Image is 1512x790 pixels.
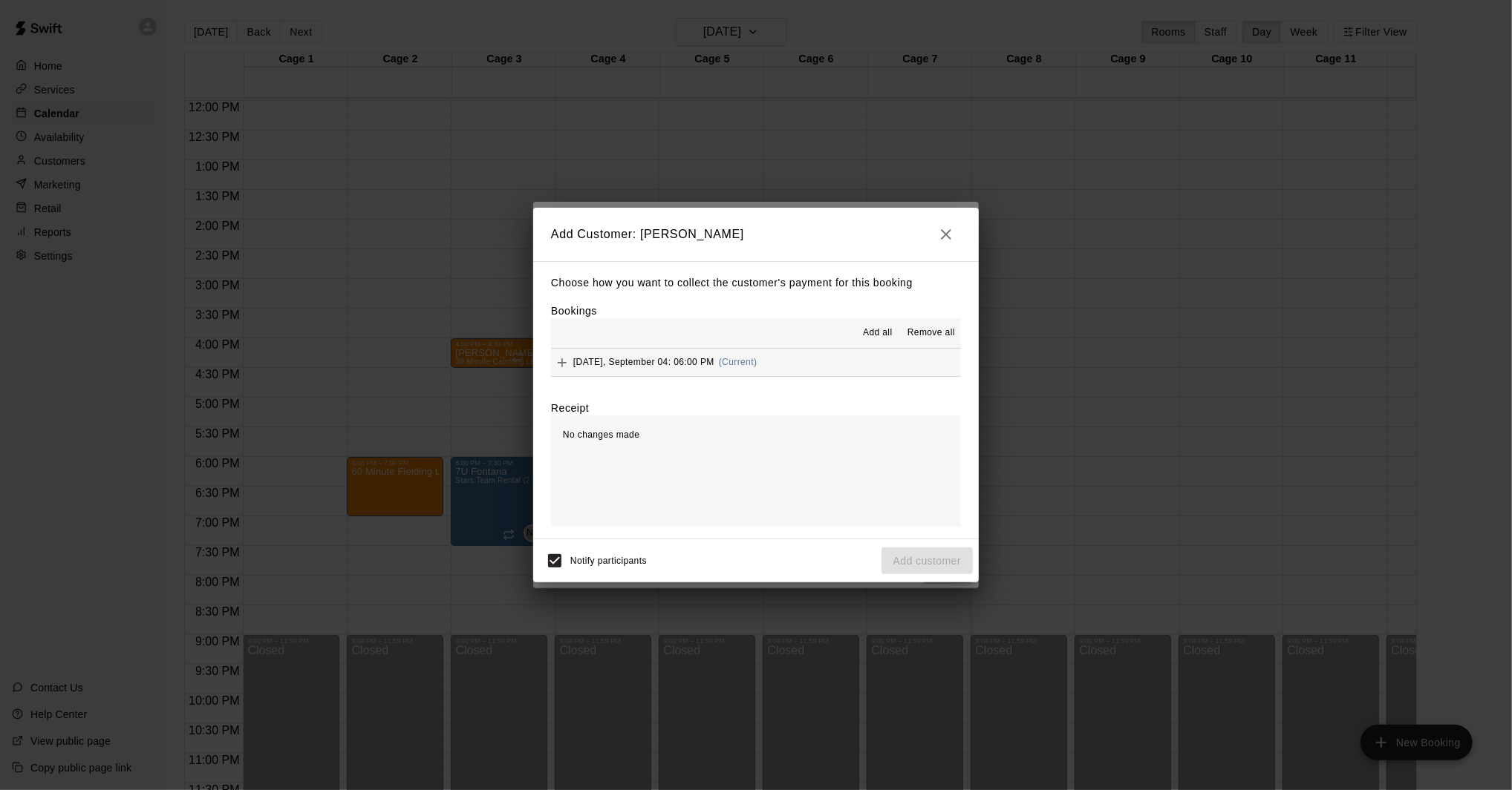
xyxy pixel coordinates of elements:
label: Bookings [551,305,597,317]
span: Notify participants [570,556,647,566]
label: Receipt [551,401,589,415]
span: (Current) [719,357,757,367]
span: Remove all [907,326,955,340]
span: Add [551,356,573,367]
h2: Add Customer: [PERSON_NAME] [533,208,979,261]
p: Choose how you want to collect the customer's payment for this booking [551,274,961,292]
span: Add all [863,326,893,340]
span: No changes made [563,429,639,440]
button: Remove all [902,321,961,345]
button: Add[DATE], September 04: 06:00 PM(Current) [551,349,961,376]
span: [DATE], September 04: 06:00 PM [573,357,714,367]
button: Add all [854,321,902,345]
